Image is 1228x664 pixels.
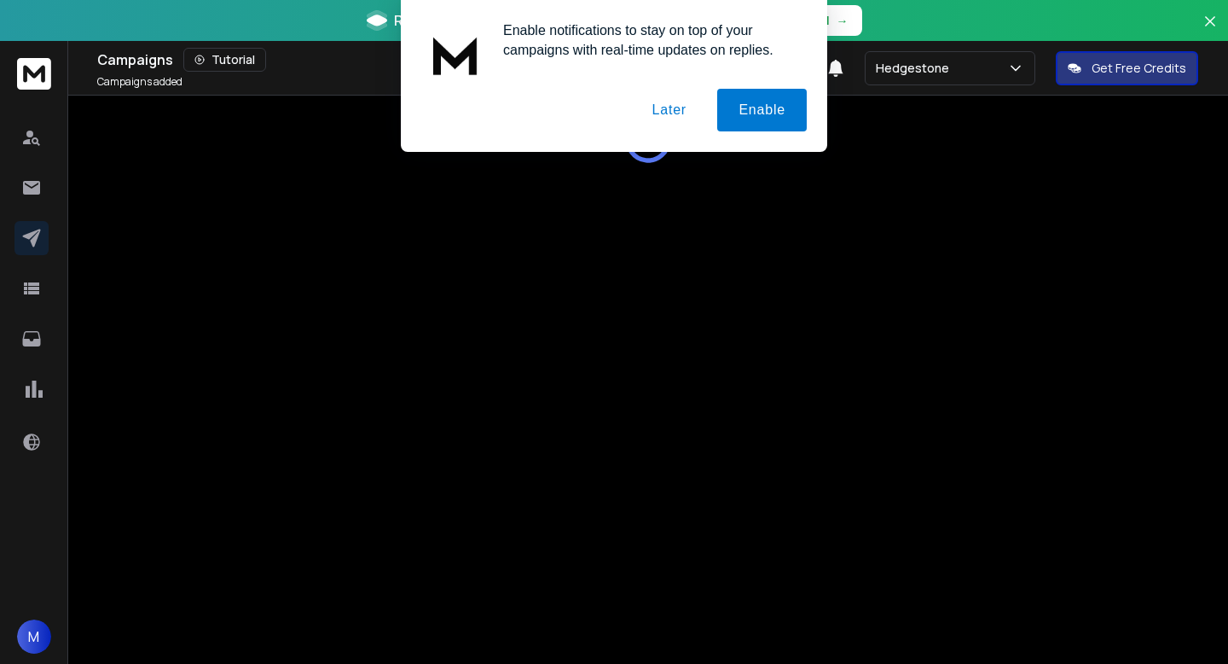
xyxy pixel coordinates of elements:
[17,620,51,654] button: M
[630,89,707,131] button: Later
[421,20,489,89] img: notification icon
[489,20,807,60] div: Enable notifications to stay on top of your campaigns with real-time updates on replies.
[717,89,807,131] button: Enable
